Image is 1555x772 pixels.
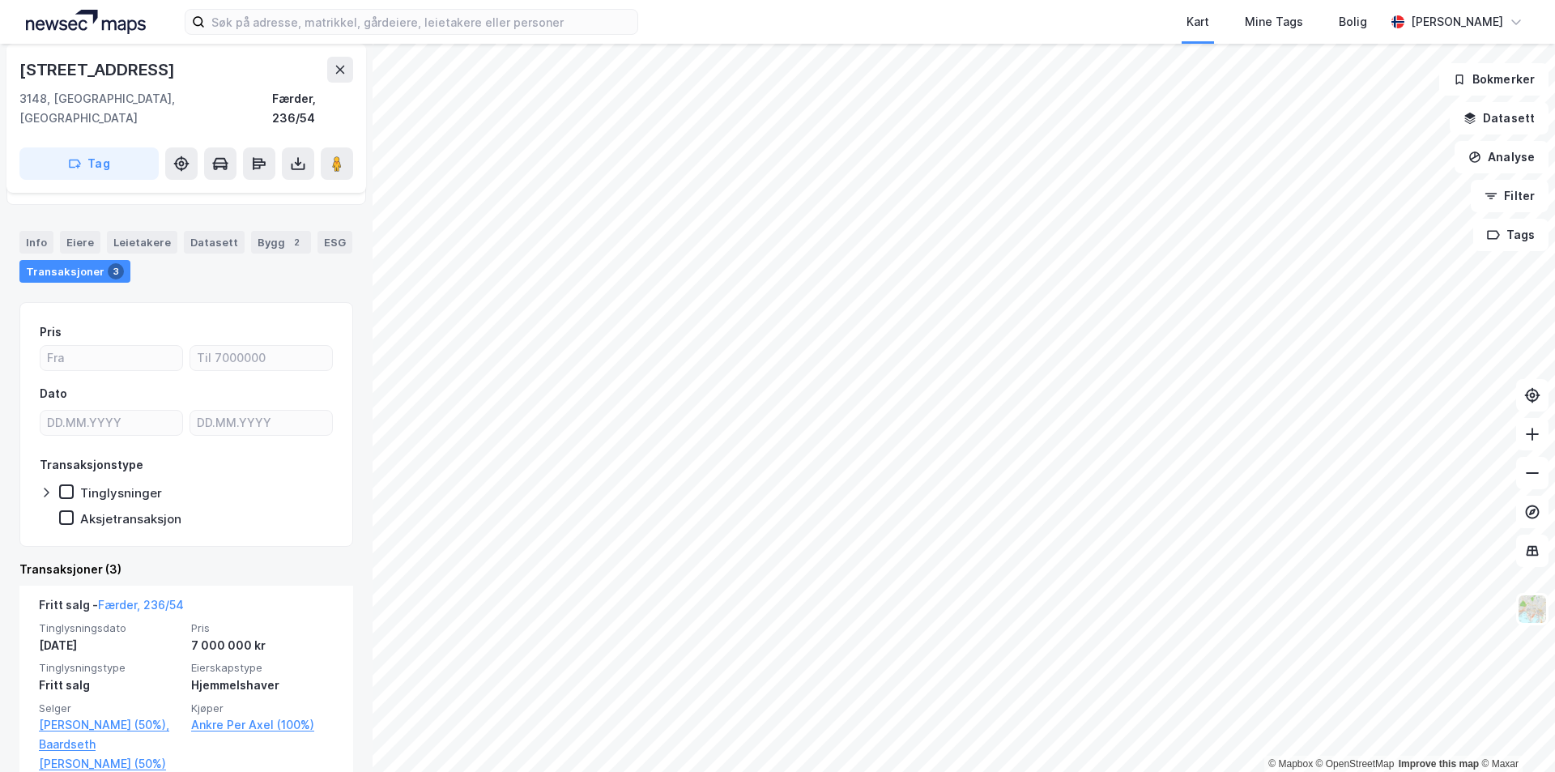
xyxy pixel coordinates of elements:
[39,661,181,675] span: Tinglysningstype
[1471,180,1549,212] button: Filter
[288,234,305,250] div: 2
[1268,758,1313,770] a: Mapbox
[191,715,334,735] a: Ankre Per Axel (100%)
[98,598,184,612] a: Færder, 236/54
[60,231,100,254] div: Eiere
[40,322,62,342] div: Pris
[190,346,332,370] input: Til 7000000
[1450,102,1549,134] button: Datasett
[19,560,353,579] div: Transaksjoner (3)
[39,676,181,695] div: Fritt salg
[190,411,332,435] input: DD.MM.YYYY
[1439,63,1549,96] button: Bokmerker
[1245,12,1303,32] div: Mine Tags
[39,636,181,655] div: [DATE]
[26,10,146,34] img: logo.a4113a55bc3d86da70a041830d287a7e.svg
[107,231,177,254] div: Leietakere
[251,231,311,254] div: Bygg
[108,263,124,279] div: 3
[40,411,182,435] input: DD.MM.YYYY
[1474,694,1555,772] iframe: Chat Widget
[19,57,178,83] div: [STREET_ADDRESS]
[191,661,334,675] span: Eierskapstype
[40,455,143,475] div: Transaksjonstype
[1473,219,1549,251] button: Tags
[191,636,334,655] div: 7 000 000 kr
[80,511,181,527] div: Aksjetransaksjon
[1186,12,1209,32] div: Kart
[191,621,334,635] span: Pris
[19,231,53,254] div: Info
[191,676,334,695] div: Hjemmelshaver
[40,346,182,370] input: Fra
[1411,12,1503,32] div: [PERSON_NAME]
[39,702,181,715] span: Selger
[184,231,245,254] div: Datasett
[1339,12,1367,32] div: Bolig
[1517,594,1548,625] img: Z
[317,231,352,254] div: ESG
[205,10,637,34] input: Søk på adresse, matrikkel, gårdeiere, leietakere eller personer
[19,89,272,128] div: 3148, [GEOGRAPHIC_DATA], [GEOGRAPHIC_DATA]
[80,485,162,501] div: Tinglysninger
[1399,758,1479,770] a: Improve this map
[1455,141,1549,173] button: Analyse
[40,384,67,403] div: Dato
[39,621,181,635] span: Tinglysningsdato
[191,702,334,715] span: Kjøper
[272,89,353,128] div: Færder, 236/54
[39,595,184,621] div: Fritt salg -
[39,715,181,735] a: [PERSON_NAME] (50%),
[19,147,159,180] button: Tag
[19,260,130,283] div: Transaksjoner
[1316,758,1395,770] a: OpenStreetMap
